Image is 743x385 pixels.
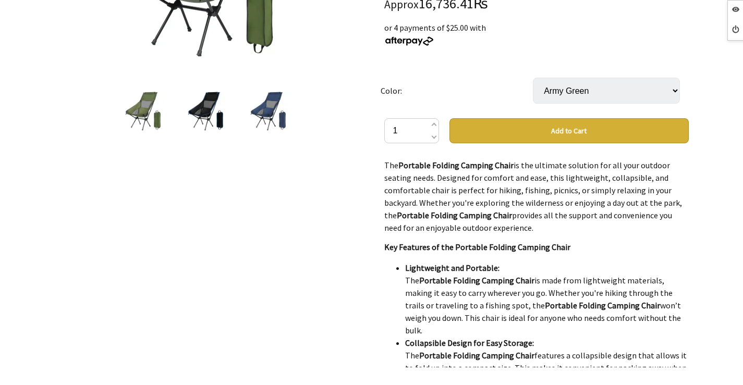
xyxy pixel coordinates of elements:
img: Portable Folding Camping Chair | Lightweight & Comfortable [125,91,164,131]
strong: Portable Folding Camping Chair [419,275,534,285]
img: Portable Folding Camping Chair | Lightweight & Comfortable [250,91,289,131]
div: or 4 payments of $25.00 with [384,21,689,46]
img: Afterpay [384,36,434,46]
button: Add to Cart [449,118,689,143]
strong: Collapsible Design for Easy Storage: [405,338,534,348]
p: The is the ultimate solution for all your outdoor seating needs. Designed for comfort and ease, t... [384,159,689,234]
strong: Portable Folding Camping Chair [397,210,512,220]
strong: Portable Folding Camping Chair [545,300,660,311]
strong: Key Features of the Portable Folding Camping Chair [384,242,570,252]
td: Color: [381,63,533,118]
strong: Lightweight and Portable: [405,263,500,273]
strong: Portable Folding Camping Chair [419,350,534,361]
li: The is made from lightweight materials, making it easy to carry wherever you go. Whether you're h... [405,262,689,337]
strong: Portable Folding Camping Chair [398,160,514,170]
img: Portable Folding Camping Chair | Lightweight & Comfortable [187,91,227,131]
